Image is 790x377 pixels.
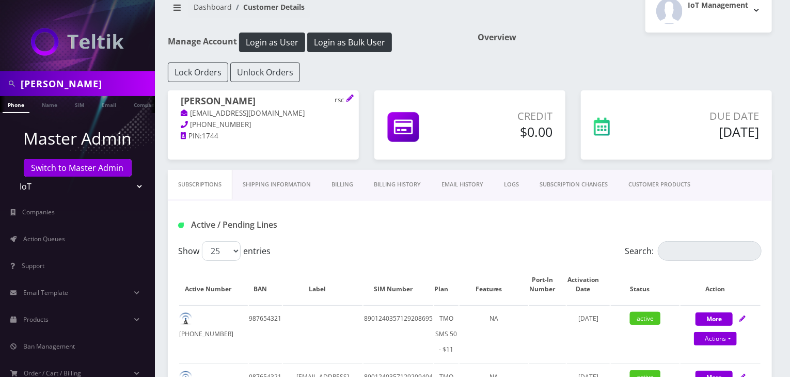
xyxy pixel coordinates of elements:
[202,241,241,261] select: Showentries
[23,234,65,243] span: Action Queues
[335,96,346,105] p: rsc
[23,315,49,324] span: Products
[179,265,248,304] th: Active Number: activate to sort column ascending
[181,131,202,142] a: PIN:
[478,33,772,42] h1: Overview
[321,170,364,199] a: Billing
[37,96,62,112] a: Name
[696,312,733,326] button: More
[168,170,232,199] a: Subscriptions
[70,96,89,112] a: SIM
[463,108,552,124] p: Credit
[23,208,55,216] span: Companies
[494,170,529,199] a: LOGS
[307,33,392,52] button: Login as Bulk User
[129,96,163,112] a: Company
[24,159,132,177] a: Switch to Master Admin
[23,342,75,351] span: Ban Management
[283,265,363,304] th: Label: activate to sort column ascending
[97,96,121,112] a: Email
[307,36,392,47] a: Login as Bulk User
[578,314,598,323] span: [DATE]
[618,170,701,199] a: CUSTOMER PRODUCTS
[463,124,552,139] h5: $0.00
[178,241,271,261] label: Show entries
[529,265,566,304] th: Port-In Number: activate to sort column ascending
[658,241,762,261] input: Search:
[191,120,251,129] span: [PHONE_NUMBER]
[31,28,124,56] img: IoT
[249,305,282,363] td: 987654321
[168,33,462,52] h1: Manage Account
[460,265,528,304] th: Features: activate to sort column ascending
[179,305,248,363] td: [PHONE_NUMBER]
[364,305,433,363] td: 8901240357129208695
[202,131,218,140] span: 1744
[630,312,660,325] span: active
[3,96,29,113] a: Phone
[194,2,232,12] a: Dashboard
[178,220,362,230] h1: Active / Pending Lines
[249,265,282,304] th: BAN: activate to sort column ascending
[688,1,748,10] h2: IoT Management
[694,332,737,345] a: Actions
[230,62,300,82] button: Unlock Orders
[22,261,44,270] span: Support
[181,108,305,119] a: [EMAIL_ADDRESS][DOMAIN_NAME]
[625,241,762,261] label: Search:
[179,312,192,325] img: default.png
[364,265,433,304] th: SIM Number: activate to sort column ascending
[611,265,680,304] th: Status: activate to sort column ascending
[529,170,618,199] a: SUBSCRIPTION CHANGES
[431,170,494,199] a: EMAIL HISTORY
[681,265,761,304] th: Action: activate to sort column ascending
[181,96,346,108] h1: [PERSON_NAME]
[567,265,610,304] th: Activation Date: activate to sort column ascending
[364,170,431,199] a: Billing History
[237,36,307,47] a: Login as User
[434,305,459,363] td: TMO SMS 50 - $11
[232,2,305,12] li: Customer Details
[460,305,528,363] td: NA
[21,74,152,93] input: Search in Company
[434,265,459,304] th: Plan: activate to sort column ascending
[178,223,184,228] img: Active / Pending Lines
[654,108,759,124] p: Due Date
[23,288,68,297] span: Email Template
[232,170,321,199] a: Shipping Information
[239,33,305,52] button: Login as User
[168,62,228,82] button: Lock Orders
[654,124,759,139] h5: [DATE]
